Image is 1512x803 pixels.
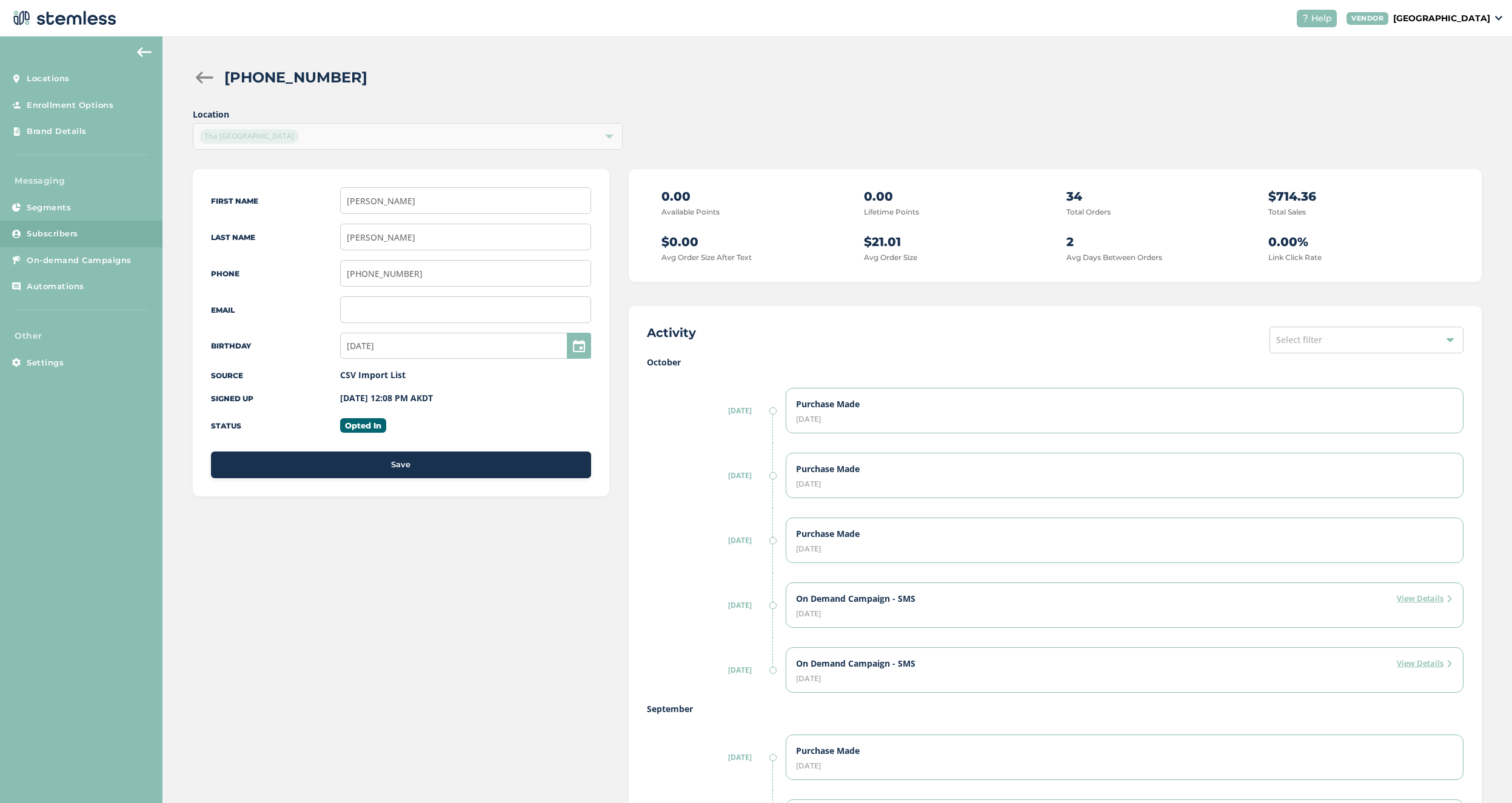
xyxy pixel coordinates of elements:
div: [DATE] [796,675,1453,682]
p: [GEOGRAPHIC_DATA] [1393,12,1490,25]
div: [DATE] [796,415,1453,423]
span: Enrollment Options [27,99,113,112]
span: Settings [27,357,64,369]
label: View Details [1397,593,1453,605]
label: Total Orders [1066,207,1111,216]
label: Purchase Made [796,528,860,540]
label: On Demand Campaign - SMS [796,658,915,670]
div: [DATE] [796,762,1453,770]
h2: Activity [647,324,696,341]
img: logo-dark-0685b13c.svg [10,6,116,30]
label: On Demand Campaign - SMS [796,593,915,605]
label: [DATE] [647,470,771,481]
img: icon_down-arrow-small-66adaf34.svg [1495,16,1502,21]
label: View Details [1397,658,1453,670]
label: October [647,356,1463,368]
label: Last Name [211,233,255,242]
span: Help [1311,12,1332,25]
p: 34 [1066,187,1247,205]
label: Purchase Made [796,398,860,410]
div: [DATE] [796,610,1453,618]
label: Purchase Made [796,745,860,757]
label: [DATE] [647,752,771,763]
p: 0.00 [864,187,1045,205]
p: $0.00 [661,233,842,251]
label: [DATE] [647,600,771,611]
img: icon-arrow-back-accent-c549486e.svg [137,47,152,57]
label: [DATE] [647,405,771,416]
span: Segments [27,202,71,214]
p: 2 [1066,233,1247,251]
p: $714.36 [1268,187,1449,205]
div: VENDOR [1346,12,1388,25]
p: 0.00 [661,187,842,205]
label: Email [211,305,235,315]
label: Avg Order Size After Text [661,253,752,262]
button: Save [211,451,591,478]
span: Select filter [1276,334,1322,345]
label: Avg Order Size [864,253,917,262]
p: $21.01 [864,233,1045,251]
div: [DATE] [796,480,1453,488]
label: Purchase Made [796,463,860,475]
label: Location [193,108,623,121]
label: Total Sales [1268,207,1306,216]
label: Link Click Rate [1268,253,1322,262]
span: Brand Details [27,125,87,138]
p: 0.00% [1268,233,1449,251]
img: icon-help-white-03924b79.svg [1302,15,1309,22]
div: [DATE] [796,545,1453,553]
label: First Name [211,196,258,205]
span: Locations [27,73,70,85]
label: [DATE] 12:08 PM AKDT [340,392,433,404]
label: Status [211,421,241,430]
label: Phone [211,269,239,278]
label: Birthday [211,341,251,350]
label: Source [211,371,243,380]
label: Lifetime Points [864,207,919,216]
iframe: Chat Widget [1451,745,1512,803]
img: icon-arrow-right-e68ea530.svg [1446,595,1453,602]
span: Save [391,459,410,471]
label: [DATE] [647,535,771,546]
span: Automations [27,281,84,293]
input: MM/DD/YYYY [340,333,591,359]
label: CSV Import List [340,369,406,381]
label: [DATE] [647,665,771,676]
h2: [PHONE_NUMBER] [224,67,367,88]
img: icon-arrow-right-e68ea530.svg [1446,660,1453,667]
label: Avg Days Between Orders [1066,253,1162,262]
label: Opted In [340,418,386,433]
label: September [647,702,1463,715]
label: Signed up [211,394,253,403]
span: On-demand Campaigns [27,255,132,267]
label: Available Points [661,207,720,216]
span: Subscribers [27,228,78,240]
